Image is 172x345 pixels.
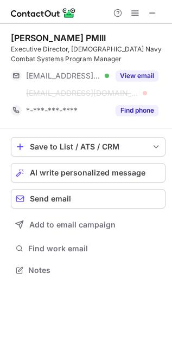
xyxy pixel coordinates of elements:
[116,70,158,81] button: Reveal Button
[11,263,165,278] button: Notes
[11,215,165,235] button: Add to email campaign
[11,6,76,19] img: ContactOut v5.3.10
[30,194,71,203] span: Send email
[28,265,161,275] span: Notes
[26,71,101,81] span: [EMAIL_ADDRESS][DOMAIN_NAME]
[11,189,165,209] button: Send email
[11,163,165,183] button: AI write personalized message
[11,44,165,64] div: Executive Director, [DEMOGRAPHIC_DATA] Navy Combat Systems Program Manager
[30,168,145,177] span: AI write personalized message
[28,244,161,253] span: Find work email
[11,137,165,157] button: save-profile-one-click
[116,105,158,116] button: Reveal Button
[29,220,116,229] span: Add to email campaign
[11,241,165,256] button: Find work email
[11,32,106,43] div: [PERSON_NAME] PMIII
[30,142,146,151] div: Save to List / ATS / CRM
[26,88,139,98] span: [EMAIL_ADDRESS][DOMAIN_NAME]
